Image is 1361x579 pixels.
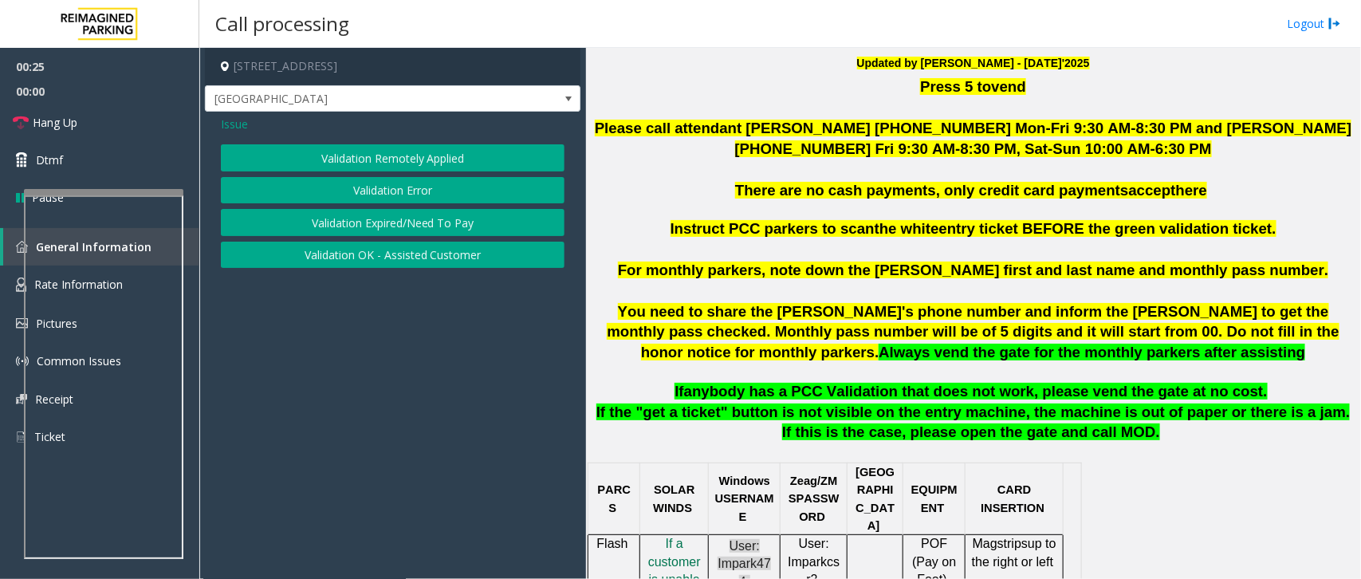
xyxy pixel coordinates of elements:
[36,152,63,168] span: Dtmf
[911,483,958,514] span: EQUIPMENT
[598,483,631,514] span: PARCS
[684,383,1268,400] span: anybody has a PCC Validation that does not work, please vend the gate at no cost.
[973,537,997,550] span: Mag
[671,220,875,237] span: Instruct PCC parkers to scan
[221,242,564,269] button: Validation OK - Assisted Customer
[206,86,505,112] span: [GEOGRAPHIC_DATA]
[16,394,27,404] img: 'icon'
[595,120,1352,157] span: Please call attendant [PERSON_NAME] [PHONE_NUMBER] Mon-Fri 9:30 AM-8:30 PM and [PERSON_NAME] [PHO...
[981,483,1044,514] span: CARD INSERTION
[221,209,564,236] button: Validation Expired/Need To Pay
[221,144,564,171] button: Validation Remotely Applied
[1328,15,1341,32] img: logout
[1176,182,1207,199] span: here
[597,537,628,550] span: Flash
[618,262,1328,278] span: For monthly parkers, note down the [PERSON_NAME] first and last name and monthly pass number.
[991,78,1026,95] span: vend
[857,57,1090,69] b: Updated by [PERSON_NAME] - [DATE]'2025
[920,78,991,95] span: Press 5 to
[666,538,669,550] a: I
[16,355,29,368] img: 'icon'
[1287,15,1341,32] a: Logout
[205,48,580,85] h4: [STREET_ADDRESS]
[789,475,840,523] span: /ZMSPASSWORD
[221,177,564,204] button: Validation Error
[856,466,895,532] span: [GEOGRAPHIC_DATA]
[972,537,1056,568] span: up to the right or left
[16,241,28,253] img: 'icon'
[607,303,1339,361] span: You need to share the [PERSON_NAME]'s phone number and inform the [PERSON_NAME] to get the monthl...
[790,475,817,488] span: Zeag
[879,344,1305,360] span: Always vend the gate for the monthly parkers after assisting
[666,537,669,550] span: I
[939,220,1276,237] span: entry ticket BEFORE the green validation ticket.
[16,430,26,444] img: 'icon'
[16,278,26,292] img: 'icon'
[997,537,1028,550] span: strips
[207,4,357,43] h3: Call processing
[735,182,1129,199] span: There are no cash payments, only credit card payments
[16,318,28,329] img: 'icon'
[3,228,199,266] a: General Information
[1129,182,1176,199] span: accept
[33,114,77,131] span: Hang Up
[715,475,774,523] span: Windows USERNAME
[221,116,248,132] span: Issue
[596,404,1351,441] span: If the "get a ticket" button is not visible on the entry machine, the machine is out of paper or ...
[875,220,939,237] span: the white
[675,383,683,400] span: If
[653,483,694,514] span: SOLAR WINDS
